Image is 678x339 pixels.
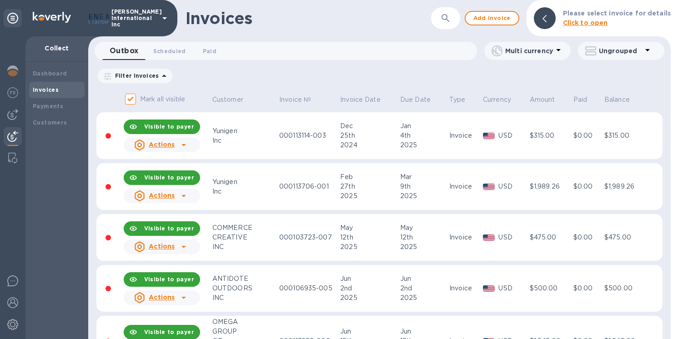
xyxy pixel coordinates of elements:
[604,233,645,242] div: $475.00
[465,11,519,25] button: Add invoice
[530,284,571,293] div: $500.00
[340,131,397,140] div: 25th
[212,274,276,284] div: ANTIDOTE
[483,95,511,105] p: Currency
[111,9,157,28] p: [PERSON_NAME] International Inc
[340,140,397,150] div: 2024
[340,182,397,191] div: 27th
[279,233,337,242] div: 000103723-007
[33,44,81,53] p: Collect
[340,223,397,233] div: May
[449,95,466,105] p: Type
[4,9,22,27] div: Unpin categories
[7,87,18,98] img: Foreign exchange
[33,70,67,77] b: Dashboard
[530,233,571,242] div: $475.00
[33,12,71,23] img: Logo
[340,191,397,201] div: 2025
[400,172,447,182] div: Mar
[212,284,276,293] div: OUTDOORS
[400,293,447,303] div: 2025
[498,182,527,191] p: USD
[400,327,447,336] div: Jun
[340,172,397,182] div: Feb
[498,131,527,140] p: USD
[33,103,63,110] b: Payments
[149,141,175,148] u: Actions
[604,182,645,191] div: $1,989.26
[530,131,571,140] div: $315.00
[340,327,397,336] div: Jun
[149,192,175,199] u: Actions
[340,121,397,131] div: Dec
[149,243,175,250] u: Actions
[400,223,447,233] div: May
[563,19,608,26] b: Click to open
[340,284,397,293] div: 2nd
[279,131,337,140] div: 000113114-003
[573,233,602,242] div: $0.00
[111,72,159,80] p: Filter Invoices
[340,274,397,284] div: Jun
[449,95,477,105] span: Type
[400,95,442,105] span: Due Date
[33,86,59,93] b: Invoices
[400,274,447,284] div: Jun
[604,131,645,140] div: $315.00
[212,126,276,136] div: Yunigen
[340,95,392,105] span: Invoice Date
[400,284,447,293] div: 2nd
[340,95,381,105] p: Invoice Date
[563,10,671,17] b: Please select invoice for details
[498,284,527,293] p: USD
[203,46,216,56] span: Paid
[340,293,397,303] div: 2025
[212,233,276,242] div: CREATIVE
[140,95,185,104] p: Mark all visible
[212,327,276,336] div: GROUP
[400,121,447,131] div: Jan
[279,182,337,191] div: 000113706-001
[483,285,495,292] img: USD
[144,123,194,130] b: Visible to payer
[604,284,645,293] div: $500.00
[33,119,67,126] b: Customers
[144,225,194,232] b: Visible to payer
[449,131,480,140] div: Invoice
[530,95,555,105] p: Amount
[573,95,599,105] span: Paid
[400,182,447,191] div: 9th
[505,46,553,55] p: Multi currency
[212,95,243,105] p: Customer
[340,242,397,252] div: 2025
[530,182,571,191] div: $1,989.26
[449,284,480,293] div: Invoice
[186,9,252,28] h1: Invoices
[212,95,255,105] span: Customer
[110,45,139,57] span: Outbox
[573,95,588,105] p: Paid
[604,95,630,105] p: Balance
[212,317,276,327] div: OMEGA
[212,242,276,252] div: INC
[498,233,527,242] p: USD
[212,223,276,233] div: COMMERCE
[400,242,447,252] div: 2025
[573,131,602,140] div: $0.00
[449,233,480,242] div: Invoice
[449,182,480,191] div: Invoice
[599,46,642,55] p: Ungrouped
[153,46,186,56] span: Scheduled
[604,95,642,105] span: Balance
[279,95,311,105] p: Invoice №
[340,233,397,242] div: 12th
[212,293,276,303] div: INC
[144,174,194,181] b: Visible to payer
[483,234,495,241] img: USD
[573,284,602,293] div: $0.00
[483,95,523,105] span: Currency
[212,136,276,145] div: Inc
[400,95,431,105] p: Due Date
[149,294,175,301] u: Actions
[212,177,276,187] div: Yunigen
